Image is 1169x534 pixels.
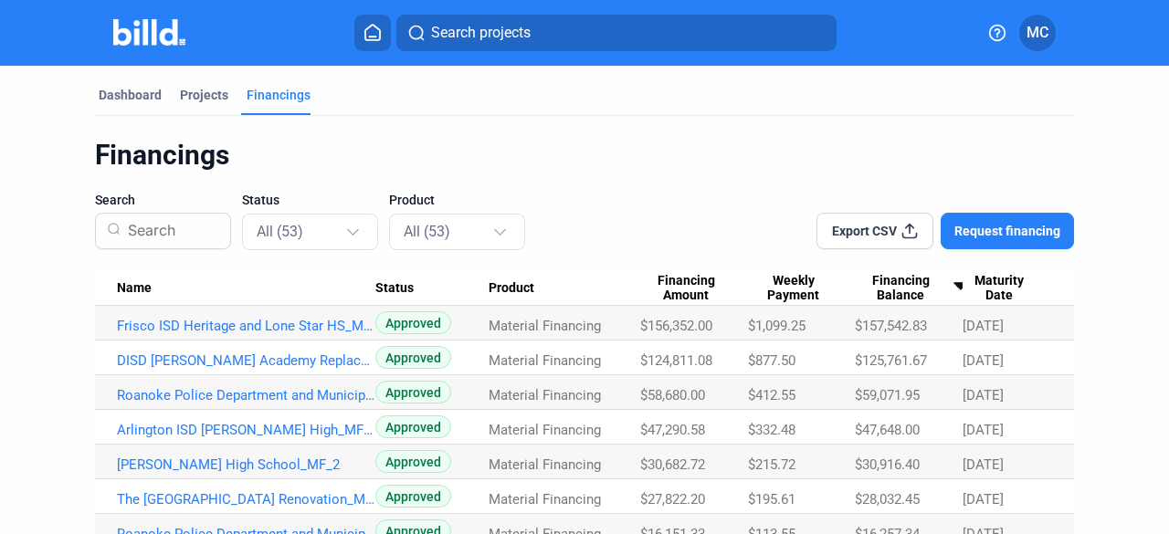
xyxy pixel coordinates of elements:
[963,318,1004,334] span: [DATE]
[489,318,601,334] span: Material Financing
[180,86,228,104] div: Projects
[117,318,375,334] a: Frisco ISD Heritage and Lone Star HS_MF_4
[640,273,748,304] div: Financing Amount
[816,213,933,249] button: Export CSV
[748,318,806,334] span: $1,099.25
[963,273,1036,304] span: Maturity Date
[375,415,451,438] span: Approved
[117,387,375,403] a: Roanoke Police Department and Municipal Courts_MF_4
[640,318,712,334] span: $156,352.00
[121,207,219,255] input: Search
[489,352,601,369] span: Material Financing
[855,273,946,304] span: Financing Balance
[1027,22,1048,44] span: MC
[963,422,1004,438] span: [DATE]
[375,280,414,297] span: Status
[117,280,152,297] span: Name
[99,86,162,104] div: Dashboard
[117,491,375,508] a: The [GEOGRAPHIC_DATA] Renovation_MF_2
[404,223,450,240] mat-select-trigger: All (53)
[95,138,1074,173] div: Financings
[117,456,375,473] a: [PERSON_NAME] High School_MF_2
[640,422,705,438] span: $47,290.58
[640,456,705,473] span: $30,682.72
[396,15,837,51] button: Search projects
[748,387,795,403] span: $412.55
[855,352,927,369] span: $125,761.67
[748,352,795,369] span: $877.50
[748,273,838,304] span: Weekly Payment
[489,456,601,473] span: Material Financing
[748,422,795,438] span: $332.48
[855,456,920,473] span: $30,916.40
[640,352,712,369] span: $124,811.08
[963,352,1004,369] span: [DATE]
[431,22,531,44] span: Search projects
[95,191,135,209] span: Search
[748,456,795,473] span: $215.72
[954,222,1060,240] span: Request financing
[963,456,1004,473] span: [DATE]
[242,191,279,209] span: Status
[963,273,1052,304] div: Maturity Date
[489,491,601,508] span: Material Financing
[748,491,795,508] span: $195.61
[489,280,534,297] span: Product
[832,222,897,240] span: Export CSV
[855,318,927,334] span: $157,542.83
[389,191,435,209] span: Product
[640,387,705,403] span: $58,680.00
[489,280,640,297] div: Product
[375,280,490,297] div: Status
[748,273,855,304] div: Weekly Payment
[375,311,451,334] span: Approved
[489,422,601,438] span: Material Financing
[247,86,311,104] div: Financings
[117,422,375,438] a: Arlington ISD [PERSON_NAME] High_MF_7
[113,19,185,46] img: Billd Company Logo
[375,346,451,369] span: Approved
[117,352,375,369] a: DISD [PERSON_NAME] Academy Replacement_MF_2
[941,213,1074,249] button: Request financing
[489,387,601,403] span: Material Financing
[257,223,303,240] mat-select-trigger: All (53)
[963,387,1004,403] span: [DATE]
[375,485,451,508] span: Approved
[1019,15,1056,51] button: MC
[855,422,920,438] span: $47,648.00
[855,273,963,304] div: Financing Balance
[640,273,732,304] span: Financing Amount
[117,280,375,297] div: Name
[640,491,705,508] span: $27,822.20
[375,450,451,473] span: Approved
[855,387,920,403] span: $59,071.95
[855,491,920,508] span: $28,032.45
[375,381,451,403] span: Approved
[963,491,1004,508] span: [DATE]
